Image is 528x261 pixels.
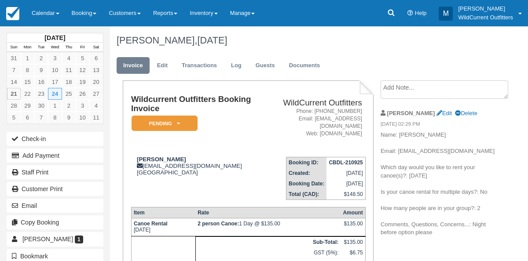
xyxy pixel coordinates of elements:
h1: Wildcurrent Outfitters Booking Invoice [131,95,264,113]
a: [PERSON_NAME] 1 [7,232,103,246]
a: 6 [89,52,103,64]
a: 11 [89,112,103,123]
a: 21 [7,88,21,100]
a: Edit [150,57,174,74]
th: Amount [341,207,365,218]
td: $148.50 [326,189,365,200]
h1: [PERSON_NAME], [117,35,499,46]
a: Documents [282,57,327,74]
a: 3 [48,52,62,64]
th: Fri [76,43,89,52]
a: 5 [76,52,89,64]
p: [PERSON_NAME] [458,4,513,13]
a: 4 [62,52,76,64]
strong: [PERSON_NAME] [137,156,186,163]
span: [DATE] [197,35,227,46]
a: 22 [21,88,34,100]
p: Name: [PERSON_NAME] Email: [EMAIL_ADDRESS][DOMAIN_NAME] Which day would you like to rent your can... [381,131,499,237]
a: 20 [89,76,103,88]
a: 25 [62,88,76,100]
a: 9 [34,64,48,76]
a: 4 [89,100,103,112]
i: Help [407,11,413,16]
th: Booking ID: [286,157,327,168]
a: 2 [34,52,48,64]
th: Wed [48,43,62,52]
a: 6 [21,112,34,123]
a: 26 [76,88,89,100]
address: Phone: [PHONE_NUMBER] Email: [EMAIL_ADDRESS][DOMAIN_NAME] Web: [DOMAIN_NAME] [267,108,362,138]
a: 11 [62,64,76,76]
a: Guests [249,57,282,74]
em: [DATE] 02:29 PM [381,120,499,130]
th: Item [131,207,195,218]
strong: CBDL-210925 [329,159,363,166]
a: Customer Print [7,182,103,196]
a: 1 [21,52,34,64]
a: 28 [7,100,21,112]
th: Rate [195,207,341,218]
a: 27 [89,88,103,100]
a: 30 [34,100,48,112]
button: Check-in [7,132,103,146]
a: 31 [7,52,21,64]
th: Created: [286,168,327,178]
button: Email [7,199,103,213]
a: 18 [62,76,76,88]
span: Help [415,10,427,16]
a: 15 [21,76,34,88]
th: Booking Date: [286,178,327,189]
strong: [PERSON_NAME] [387,110,435,116]
td: [DATE] [131,218,195,236]
th: Sub-Total: [195,237,341,248]
a: 8 [48,112,62,123]
a: 13 [89,64,103,76]
a: 5 [7,112,21,123]
a: 8 [21,64,34,76]
a: Log [224,57,248,74]
td: [DATE] [326,168,365,178]
td: 1 Day @ $135.00 [195,218,341,236]
a: Edit [436,110,452,116]
a: Delete [455,110,477,116]
th: Sun [7,43,21,52]
a: 10 [48,64,62,76]
td: $6.75 [341,247,365,258]
strong: Canoe Rental [134,221,168,227]
a: 2 [62,100,76,112]
div: $135.00 [343,221,363,234]
th: Thu [62,43,76,52]
em: Pending [132,116,198,131]
a: 29 [21,100,34,112]
h2: WildCurrent Outfitters [267,98,362,108]
a: 17 [48,76,62,88]
a: 9 [62,112,76,123]
button: Copy Booking [7,215,103,229]
a: 14 [7,76,21,88]
strong: 2 person Canoe [198,221,239,227]
th: Tue [34,43,48,52]
th: Sat [89,43,103,52]
a: 23 [34,88,48,100]
a: 12 [76,64,89,76]
div: [EMAIL_ADDRESS][DOMAIN_NAME] [GEOGRAPHIC_DATA] [131,156,264,176]
strong: [DATE] [44,34,65,41]
span: [PERSON_NAME] [22,236,73,243]
a: 1 [48,100,62,112]
a: 10 [76,112,89,123]
div: M [439,7,453,21]
a: 24 [48,88,62,100]
img: checkfront-main-nav-mini-logo.png [6,7,19,20]
td: [DATE] [326,178,365,189]
span: 1 [75,236,83,243]
a: Pending [131,115,194,131]
a: 19 [76,76,89,88]
td: GST (5%): [195,247,341,258]
a: Staff Print [7,165,103,179]
a: 16 [34,76,48,88]
a: Invoice [117,57,150,74]
td: $135.00 [341,237,365,248]
th: Mon [21,43,34,52]
a: Transactions [175,57,224,74]
a: 7 [7,64,21,76]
